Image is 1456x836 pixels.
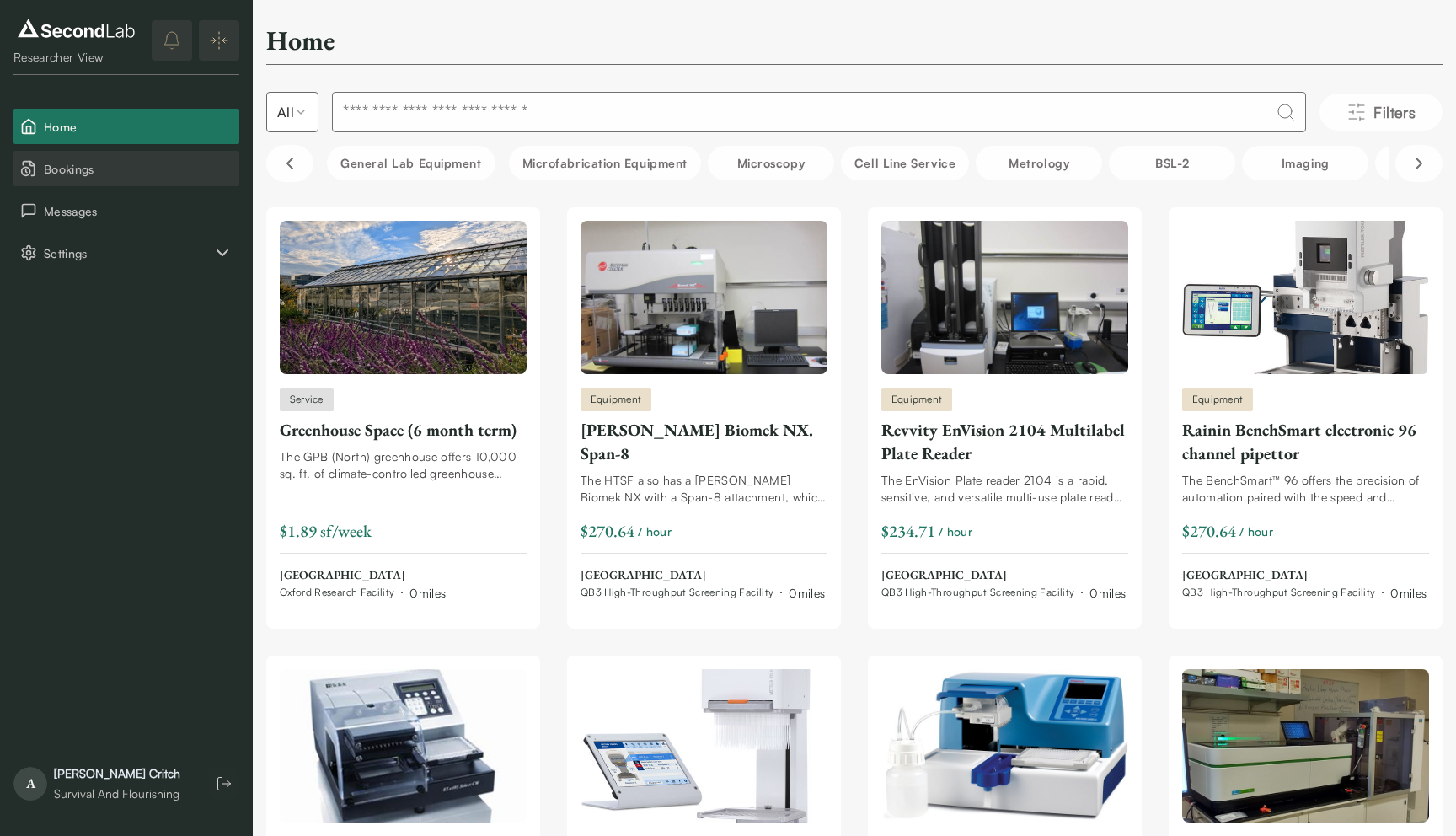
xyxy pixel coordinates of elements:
[1089,584,1126,602] div: 0 miles
[841,146,969,180] button: Cell line service
[581,586,773,599] span: QB3 High-Throughput Screening Facility
[581,669,827,823] img: Rainin MicroPro 300 electronic 96 channel pipettor
[1373,100,1416,124] span: Filters
[280,567,447,584] span: [GEOGRAPHIC_DATA]
[280,586,394,599] span: Oxford Research Facility
[881,519,935,543] div: $234.71
[891,392,942,407] span: Equipment
[509,146,701,180] button: Microfabrication Equipment
[881,221,1128,602] a: Revvity EnVision 2104 Multilabel Plate ReaderEquipmentRevvity EnVision 2104 Multilabel Plate Read...
[44,244,212,262] span: Settings
[581,418,827,465] div: [PERSON_NAME] Biomek NX. Span-8
[638,522,672,540] span: / hour
[266,145,313,182] button: Scroll left
[280,520,372,542] span: $1.89 sf/week
[1182,472,1429,506] div: The BenchSmart™ 96 offers the precision of automation paired with the speed and flexibility of ma...
[409,584,446,602] div: 0 miles
[881,472,1128,506] div: The EnVision Plate reader 2104 is a rapid, sensitive, and versatile multi-use plate reader that a...
[1182,221,1429,374] img: Rainin BenchSmart electronic 96 channel pipettor
[44,160,233,178] span: Bookings
[44,202,233,220] span: Messages
[789,584,825,602] div: 0 miles
[881,221,1128,374] img: Revvity EnVision 2104 Multilabel Plate Reader
[280,418,527,442] div: Greenhouse Space (6 month term)
[1182,567,1427,584] span: [GEOGRAPHIC_DATA]
[13,235,239,271] div: Settings sub items
[44,118,233,136] span: Home
[1395,145,1443,182] button: Scroll right
[581,472,827,506] div: The HTSF also has a [PERSON_NAME] Biomek NX with a Span-8 attachment, which means 8 independently...
[1390,584,1427,602] div: 0 miles
[327,146,495,180] button: General Lab equipment
[1239,522,1273,540] span: / hour
[280,221,527,602] a: Greenhouse Space (6 month term)ServiceGreenhouse Space (6 month term)The GPB (North) greenhouse o...
[881,418,1128,465] div: Revvity EnVision 2104 Multilabel Plate Reader
[13,15,139,42] img: logo
[591,392,641,407] span: Equipment
[881,567,1126,584] span: [GEOGRAPHIC_DATA]
[976,146,1102,180] button: Metrology
[290,392,324,407] span: Service
[1192,392,1243,407] span: Equipment
[280,221,527,374] img: Greenhouse Space (6 month term)
[199,20,239,61] button: Expand/Collapse sidebar
[1182,221,1429,602] a: Rainin BenchSmart electronic 96 channel pipettorEquipmentRainin BenchSmart electronic 96 channel ...
[1182,418,1429,465] div: Rainin BenchSmart electronic 96 channel pipettor
[54,785,180,802] div: Survival and Flourishing
[13,767,47,801] span: A
[266,24,335,57] h2: Home
[54,765,180,782] div: [PERSON_NAME] Critch
[939,522,972,540] span: / hour
[581,567,825,584] span: [GEOGRAPHIC_DATA]
[1109,146,1235,180] button: BSL-2
[581,221,827,374] img: Beckman-Coulter Biomek NX. Span-8
[13,151,239,186] button: Bookings
[266,92,318,132] button: Select listing type
[13,235,239,271] button: Settings
[881,586,1074,599] span: QB3 High-Throughput Screening Facility
[13,109,239,144] button: Home
[13,193,239,228] button: Messages
[708,146,834,180] button: Microscopy
[280,669,527,823] img: BioTek ELx405 Plate Washer
[1182,669,1429,823] img: Revvity Opera Phenix Microscope
[152,20,192,61] button: notifications
[13,49,139,66] div: Researcher View
[1319,94,1443,131] button: Filters
[581,221,827,602] a: Beckman-Coulter Biomek NX. Span-8Equipment[PERSON_NAME] Biomek NX. Span-8The HTSF also has a [PER...
[1182,519,1236,543] div: $270.64
[881,669,1128,823] img: Thermo Fisher Multidrop Combi Reagent Dispenser
[1182,586,1375,599] span: QB3 High-Throughput Screening Facility
[581,519,634,543] div: $270.64
[280,448,527,482] div: The GPB (North) greenhouse offers 10,000 sq. ft. of climate-controlled greenhouse space, shared h...
[209,769,239,799] button: Log out
[1242,146,1368,180] button: Imaging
